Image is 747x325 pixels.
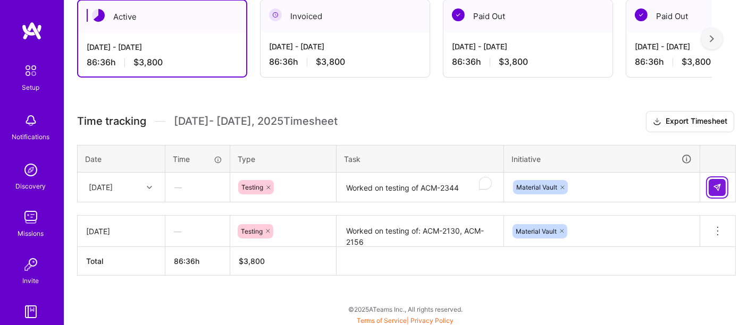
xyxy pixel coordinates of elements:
[230,247,337,276] th: $3,800
[20,254,41,275] img: Invite
[20,207,41,228] img: teamwork
[337,145,504,173] th: Task
[16,181,46,192] div: Discovery
[18,228,44,239] div: Missions
[357,317,407,324] a: Terms of Service
[78,145,165,173] th: Date
[64,296,747,322] div: © 2025 ATeams Inc., All rights reserved.
[77,115,146,128] span: Time tracking
[12,131,50,142] div: Notifications
[78,247,165,276] th: Total
[174,115,338,128] span: [DATE] - [DATE] , 2025 Timesheet
[173,153,222,165] div: Time
[230,145,337,173] th: Type
[411,317,454,324] a: Privacy Policy
[165,217,230,245] div: —
[357,317,454,324] span: |
[241,183,263,191] span: Testing
[516,183,557,191] span: Material Vault
[22,82,40,93] div: Setup
[165,247,230,276] th: 86:36h
[511,153,692,165] div: Initiative
[89,182,113,193] div: [DATE]
[20,301,41,322] img: guide book
[20,110,41,131] img: bell
[710,35,714,42] img: right
[653,116,661,127] i: icon Download
[166,173,229,201] div: —
[338,217,502,246] textarea: Worked on testing of: ACM-2130, ACM-2156
[21,21,43,40] img: logo
[147,185,152,190] i: icon Chevron
[86,226,156,237] div: [DATE]
[713,183,721,192] img: Submit
[709,179,727,196] div: null
[338,174,502,202] textarea: Worked on testing of ACM-2344
[646,111,734,132] button: Export Timesheet
[23,275,39,286] div: Invite
[20,159,41,181] img: discovery
[241,227,263,235] span: Testing
[20,59,42,82] img: setup
[516,227,557,235] span: Material Vault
